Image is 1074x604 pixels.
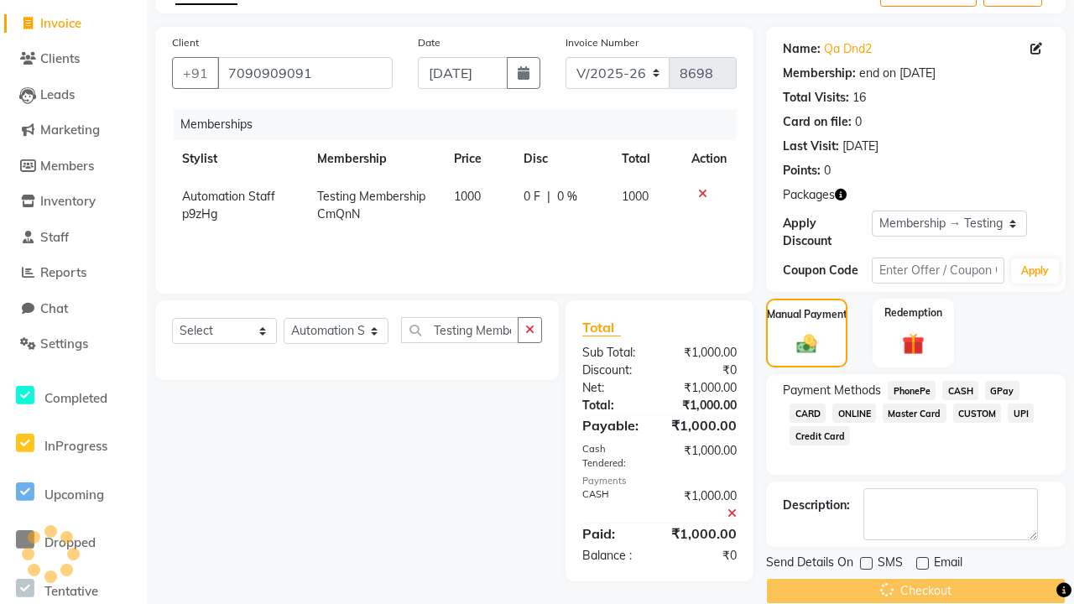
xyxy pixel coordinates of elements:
[660,487,749,523] div: ₹1,000.00
[1008,404,1034,423] span: UPI
[172,140,307,178] th: Stylist
[217,57,393,89] input: Search by Name/Mobile/Email/Code
[570,362,660,379] div: Discount:
[942,381,978,400] span: CASH
[790,332,823,356] img: _cash.svg
[44,390,107,406] span: Completed
[872,258,1004,284] input: Enter Offer / Coupon Code
[570,397,660,414] div: Total:
[783,382,881,399] span: Payment Methods
[783,186,835,204] span: Packages
[660,547,749,565] div: ₹0
[660,362,749,379] div: ₹0
[660,344,749,362] div: ₹1,000.00
[783,497,850,514] div: Description:
[4,192,143,211] a: Inventory
[4,335,143,354] a: Settings
[783,113,852,131] div: Card on file:
[878,554,903,575] span: SMS
[570,442,660,471] div: Cash Tendered:
[4,263,143,283] a: Reports
[4,228,143,247] a: Staff
[783,40,821,58] div: Name:
[884,305,942,320] label: Redemption
[566,35,639,50] label: Invoice Number
[401,317,519,343] input: Search
[622,189,649,204] span: 1000
[783,89,849,107] div: Total Visits:
[660,397,749,414] div: ₹1,000.00
[40,300,68,316] span: Chat
[40,158,94,174] span: Members
[582,474,738,488] div: Payments
[832,404,876,423] span: ONLINE
[570,415,660,435] div: Payable:
[4,86,143,105] a: Leads
[766,554,853,575] span: Send Details On
[888,381,936,400] span: PhonePe
[570,547,660,565] div: Balance :
[790,404,826,423] span: CARD
[824,40,872,58] a: Qa Dnd2
[307,140,445,178] th: Membership
[4,299,143,319] a: Chat
[44,583,98,599] span: Tentative
[767,307,847,322] label: Manual Payment
[570,379,660,397] div: Net:
[612,140,682,178] th: Total
[859,65,936,82] div: end on [DATE]
[514,140,611,178] th: Disc
[454,189,481,204] span: 1000
[570,344,660,362] div: Sub Total:
[40,336,88,351] span: Settings
[659,415,749,435] div: ₹1,000.00
[895,331,931,357] img: _gift.svg
[855,113,862,131] div: 0
[444,140,514,178] th: Price
[44,438,107,454] span: InProgress
[547,188,550,206] span: |
[172,35,199,50] label: Client
[40,122,100,138] span: Marketing
[883,404,946,423] span: Master Card
[783,215,872,250] div: Apply Discount
[659,523,749,544] div: ₹1,000.00
[570,523,660,544] div: Paid:
[317,189,425,221] span: Testing Membership CmQnN
[524,188,540,206] span: 0 F
[557,188,577,206] span: 0 %
[4,49,143,69] a: Clients
[783,138,839,155] div: Last Visit:
[172,57,219,89] button: +91
[40,264,86,280] span: Reports
[4,14,143,34] a: Invoice
[790,426,850,445] span: Credit Card
[783,65,856,82] div: Membership:
[783,262,872,279] div: Coupon Code
[582,319,621,336] span: Total
[824,162,831,180] div: 0
[570,487,660,523] div: CASH
[174,109,749,140] div: Memberships
[660,442,749,471] div: ₹1,000.00
[418,35,441,50] label: Date
[681,140,737,178] th: Action
[852,89,866,107] div: 16
[660,379,749,397] div: ₹1,000.00
[40,86,75,102] span: Leads
[40,50,80,66] span: Clients
[40,193,96,209] span: Inventory
[1011,258,1059,284] button: Apply
[783,162,821,180] div: Points:
[44,487,104,502] span: Upcoming
[182,189,275,221] span: Automation Staff p9zHg
[40,15,81,31] span: Invoice
[934,554,962,575] span: Email
[4,121,143,140] a: Marketing
[953,404,1002,423] span: CUSTOM
[842,138,878,155] div: [DATE]
[4,157,143,176] a: Members
[40,229,69,245] span: Staff
[985,381,1019,400] span: GPay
